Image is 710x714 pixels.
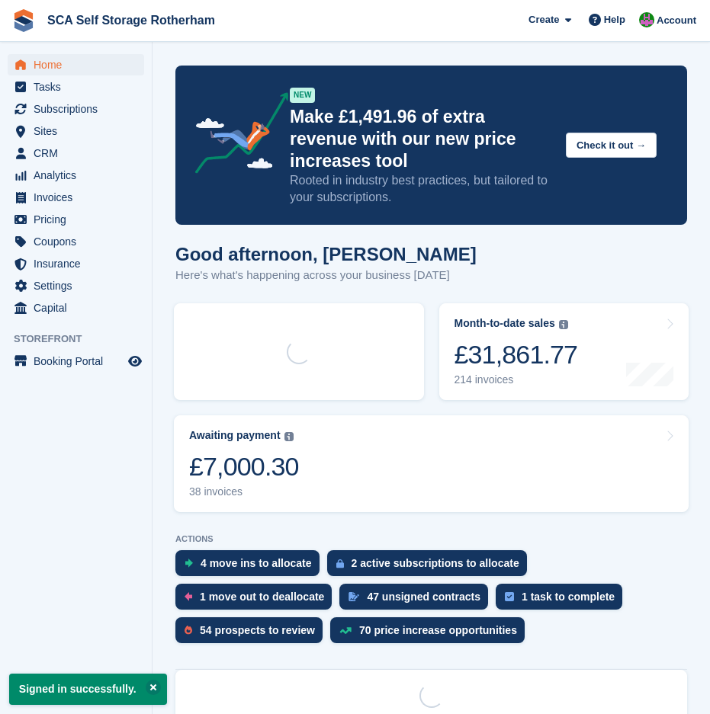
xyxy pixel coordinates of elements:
img: active_subscription_to_allocate_icon-d502201f5373d7db506a760aba3b589e785aa758c864c3986d89f69b8ff3... [336,559,344,568]
a: menu [8,98,144,120]
a: menu [8,165,144,186]
span: Storefront [14,331,152,347]
span: Tasks [34,76,125,98]
span: Analytics [34,165,125,186]
div: Awaiting payment [189,429,281,442]
p: ACTIONS [175,534,687,544]
span: Help [604,12,625,27]
a: 70 price increase opportunities [330,617,532,651]
img: task-75834270c22a3079a89374b754ae025e5fb1db73e45f91037f5363f120a921f8.svg [505,592,514,601]
img: Sarah Race [639,12,654,27]
a: 2 active subscriptions to allocate [327,550,535,584]
span: Capital [34,297,125,319]
a: menu [8,253,144,274]
a: Month-to-date sales £31,861.77 214 invoices [439,303,689,400]
span: Settings [34,275,125,296]
div: 54 prospects to review [200,624,315,636]
a: 47 unsigned contracts [339,584,496,617]
span: Create [528,12,559,27]
a: menu [8,209,144,230]
img: move_outs_to_deallocate_icon-f764333ba52eb49d3ac5e1228854f67142a1ed5810a6f6cc68b1a99e826820c5.svg [185,592,192,601]
div: 4 move ins to allocate [201,557,312,569]
span: Home [34,54,125,75]
a: SCA Self Storage Rotherham [41,8,221,33]
div: 1 task to complete [522,591,615,603]
a: Preview store [126,352,144,370]
div: £31,861.77 [455,339,578,370]
div: 47 unsigned contracts [367,591,480,603]
img: move_ins_to_allocate_icon-fdf77a2bb77ea45bf5b3d319d69a93e2d87916cf1d5bf7949dd705db3b84f3ca.svg [185,559,193,568]
div: 214 invoices [455,373,578,386]
a: menu [8,76,144,98]
a: menu [8,187,144,208]
a: 1 move out to deallocate [175,584,339,617]
span: Subscriptions [34,98,125,120]
span: Booking Portal [34,351,125,372]
a: 54 prospects to review [175,617,330,651]
a: menu [8,297,144,319]
a: 1 task to complete [496,584,630,617]
button: Check it out → [566,133,657,158]
div: £7,000.30 [189,451,299,482]
a: menu [8,120,144,142]
img: icon-info-grey-7440780725fd019a000dd9b08b2336e03edf1995a4989e88bcd33f0948082b44.svg [559,320,568,329]
a: menu [8,54,144,75]
span: Coupons [34,231,125,252]
p: Make £1,491.96 of extra revenue with our new price increases tool [290,106,554,172]
img: contract_signature_icon-13c848040528278c33f63329250d36e43548de30e8caae1d1a13099fd9432cc5.svg [349,592,359,601]
p: Rooted in industry best practices, but tailored to your subscriptions. [290,172,554,206]
span: Sites [34,120,125,142]
img: price-adjustments-announcement-icon-8257ccfd72463d97f412b2fc003d46551f7dbcb40ab6d574587a9cd5c0d94... [182,92,289,179]
a: menu [8,275,144,296]
div: 2 active subscriptions to allocate [352,557,519,569]
span: Account [657,13,696,28]
a: menu [8,231,144,252]
a: 4 move ins to allocate [175,550,327,584]
a: Awaiting payment £7,000.30 38 invoices [174,415,689,512]
div: 70 price increase opportunities [359,624,517,636]
span: CRM [34,142,125,164]
span: Insurance [34,253,125,274]
a: menu [8,351,144,372]
img: stora-icon-8386f47178a22dfd0bd8f6a31ec36ba5ce8667c1dd55bd0f319d3a0aa187defe.svg [12,9,35,32]
div: 38 invoices [189,485,299,498]
div: Month-to-date sales [455,317,555,330]
div: 1 move out to deallocate [200,591,324,603]
img: price_increase_opportunities-93ffe204e8149a01c8c9dc8f82e8f89637d9d84a8eef4429ea346261dce0b2c0.svg [339,627,352,634]
a: menu [8,142,144,164]
img: icon-info-grey-7440780725fd019a000dd9b08b2336e03edf1995a4989e88bcd33f0948082b44.svg [284,432,294,441]
h1: Good afternoon, [PERSON_NAME] [175,244,477,264]
p: Signed in successfully. [9,674,167,705]
div: NEW [290,88,315,103]
p: Here's what's happening across your business [DATE] [175,267,477,284]
span: Pricing [34,209,125,230]
span: Invoices [34,187,125,208]
img: prospect-51fa495bee0391a8d652442698ab0144808aea92771e9ea1ae160a38d050c398.svg [185,626,192,635]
